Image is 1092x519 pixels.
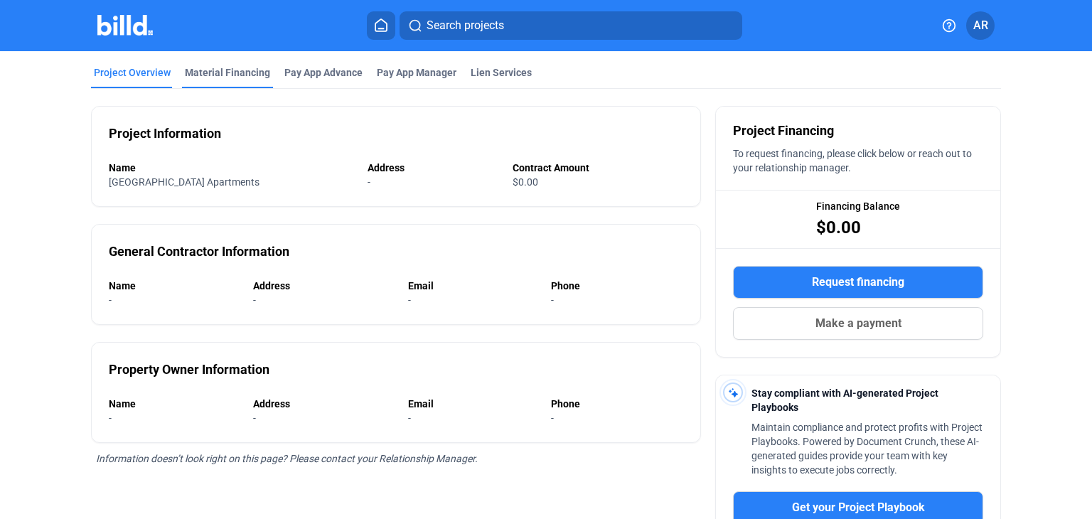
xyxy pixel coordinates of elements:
div: Material Financing [185,65,270,80]
span: - [253,412,256,424]
span: Stay compliant with AI-generated Project Playbooks [751,387,938,413]
span: Search projects [427,17,504,34]
span: - [408,294,411,306]
div: Contract Amount [513,161,683,175]
div: Project Overview [94,65,171,80]
div: Name [109,279,239,293]
span: - [253,294,256,306]
span: $0.00 [816,216,861,239]
img: Billd Company Logo [97,15,154,36]
span: - [408,412,411,424]
span: - [551,294,554,306]
span: Make a payment [815,315,901,332]
div: Email [408,279,537,293]
div: Project Information [109,124,221,144]
span: AR [973,17,988,34]
div: Email [408,397,537,411]
span: [GEOGRAPHIC_DATA] Apartments [109,176,259,188]
span: - [109,294,112,306]
span: Maintain compliance and protect profits with Project Playbooks. Powered by Document Crunch, these... [751,422,983,476]
div: Lien Services [471,65,532,80]
span: Financing Balance [816,199,900,213]
span: - [551,412,554,424]
span: Project Financing [733,121,834,141]
div: Property Owner Information [109,360,269,380]
div: Pay App Advance [284,65,363,80]
div: Phone [551,279,683,293]
span: Request financing [812,274,904,291]
button: Request financing [733,266,983,299]
div: Address [253,279,393,293]
div: Name [109,397,239,411]
div: Address [253,397,393,411]
span: - [368,176,370,188]
span: - [109,412,112,424]
div: General Contractor Information [109,242,289,262]
div: Address [368,161,498,175]
span: To request financing, please click below or reach out to your relationship manager. [733,148,972,173]
button: Search projects [400,11,742,40]
span: Get your Project Playbook [792,499,925,516]
span: Pay App Manager [377,65,456,80]
div: Name [109,161,353,175]
button: AR [966,11,995,40]
button: Make a payment [733,307,983,340]
span: Information doesn’t look right on this page? Please contact your Relationship Manager. [96,453,478,464]
div: Phone [551,397,683,411]
span: $0.00 [513,176,538,188]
